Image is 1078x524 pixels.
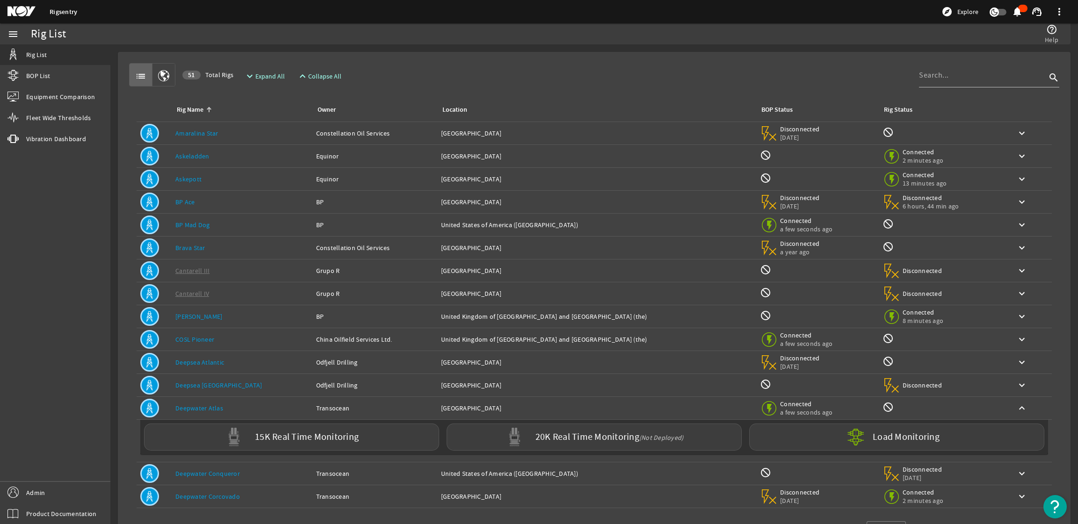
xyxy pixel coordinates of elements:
a: Deepwater Conqueror [175,469,240,478]
mat-icon: Rig Monitoring not available for this rig [883,218,894,230]
span: Vibration Dashboard [26,134,86,144]
div: BP [316,312,434,321]
button: Expand All [240,68,289,85]
span: Disconnected [780,125,820,133]
div: United States of America ([GEOGRAPHIC_DATA]) [441,220,752,230]
a: Askeladden [175,152,210,160]
mat-icon: expand_more [244,71,252,82]
span: 13 minutes ago [903,179,947,187]
div: BP [316,220,434,230]
span: [DATE] [903,474,942,482]
a: Askepott [175,175,202,183]
span: Disconnected [780,488,820,496]
a: Load Monitoring [745,424,1048,451]
mat-icon: keyboard_arrow_down [1016,265,1027,276]
i: search [1048,72,1059,83]
span: BOP List [26,71,50,80]
a: BP Ace [175,198,195,206]
mat-icon: help_outline [1046,24,1057,35]
span: a few seconds ago [780,408,832,416]
span: (Not Deployed) [639,433,684,442]
span: Disconnected [780,194,820,202]
mat-icon: Rig Monitoring not available for this rig [883,356,894,367]
div: [GEOGRAPHIC_DATA] [441,289,752,298]
div: Constellation Oil Services [316,129,434,138]
div: Transocean [316,492,434,501]
span: Disconnected [903,194,959,202]
div: Grupo R [316,289,434,298]
a: COSL Pioneer [175,335,214,344]
span: [DATE] [780,202,820,210]
div: Odfjell Drilling [316,380,434,390]
a: Brava Star [175,244,205,252]
mat-icon: keyboard_arrow_down [1016,357,1027,368]
mat-icon: keyboard_arrow_down [1016,219,1027,230]
span: a few seconds ago [780,339,832,348]
a: BP Mad Dog [175,221,210,229]
span: Total Rigs [182,70,233,79]
span: 2 minutes ago [903,496,943,505]
a: 15K Real Time Monitoring [140,424,443,451]
mat-icon: keyboard_arrow_up [1016,402,1027,414]
span: Disconnected [780,354,820,362]
div: Odfjell Drilling [316,358,434,367]
div: Location [441,105,749,115]
div: Equinor [316,151,434,161]
mat-icon: support_agent [1031,6,1042,17]
div: [GEOGRAPHIC_DATA] [441,129,752,138]
div: [GEOGRAPHIC_DATA] [441,197,752,207]
mat-icon: keyboard_arrow_down [1016,491,1027,502]
span: Admin [26,488,45,497]
a: Cantarell IV [175,289,209,298]
a: Cantarell III [175,266,210,275]
a: Deepsea [GEOGRAPHIC_DATA] [175,381,262,389]
div: [GEOGRAPHIC_DATA] [441,492,752,501]
span: Disconnected [903,289,942,298]
mat-icon: vibration [7,133,19,144]
mat-icon: keyboard_arrow_down [1016,173,1027,185]
div: Constellation Oil Services [316,243,434,252]
div: Rig Name [175,105,305,115]
span: Disconnected [903,266,942,275]
mat-icon: Rig Monitoring not available for this rig [883,241,894,252]
mat-icon: notifications [1012,6,1023,17]
img: Graypod.svg [224,428,243,446]
mat-icon: BOP Monitoring not available for this rig [760,287,771,298]
span: Product Documentation [26,509,96,518]
button: Explore [938,4,982,19]
span: Fleet Wide Thresholds [26,113,91,122]
mat-icon: Rig Monitoring not available for this rig [883,402,894,413]
mat-icon: keyboard_arrow_down [1016,468,1027,479]
span: Explore [957,7,978,16]
span: Disconnected [780,239,820,248]
div: Transocean [316,469,434,478]
span: Collapse All [308,72,341,81]
div: [GEOGRAPHIC_DATA] [441,266,752,275]
span: 8 minutes ago [903,316,943,325]
span: Help [1045,35,1058,44]
div: [GEOGRAPHIC_DATA] [441,403,752,413]
div: Rig Name [177,105,203,115]
div: Rig Status [884,105,912,115]
div: Owner [316,105,430,115]
span: 2 minutes ago [903,156,943,165]
mat-icon: list [135,71,146,82]
span: Rig List [26,50,47,59]
span: Disconnected [903,465,942,474]
span: Connected [780,216,832,225]
mat-icon: BOP Monitoring not available for this rig [760,172,771,184]
div: United States of America ([GEOGRAPHIC_DATA]) [441,469,752,478]
span: a few seconds ago [780,225,832,233]
span: [DATE] [780,133,820,142]
span: Connected [903,308,943,316]
div: [GEOGRAPHIC_DATA] [441,358,752,367]
button: Collapse All [293,68,345,85]
a: 20K Real Time Monitoring(Not Deployed) [443,424,745,451]
div: BOP Status [761,105,793,115]
mat-icon: expand_less [297,71,304,82]
span: 6 hours, 44 min ago [903,202,959,210]
span: [DATE] [780,496,820,505]
div: 51 [182,71,201,79]
mat-icon: BOP Monitoring not available for this rig [760,264,771,275]
div: Transocean [316,403,434,413]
